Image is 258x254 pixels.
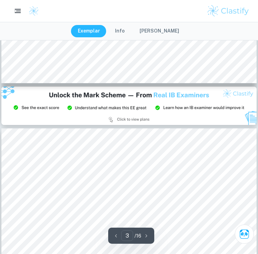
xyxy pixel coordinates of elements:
[134,232,141,240] p: / 16
[108,25,131,37] button: Info
[206,4,250,18] img: Clastify logo
[133,25,186,37] button: [PERSON_NAME]
[235,225,254,244] button: Ask Clai
[25,6,39,16] a: Clastify logo
[29,6,39,16] img: Clastify logo
[1,87,257,125] img: Ad
[71,25,107,37] button: Exemplar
